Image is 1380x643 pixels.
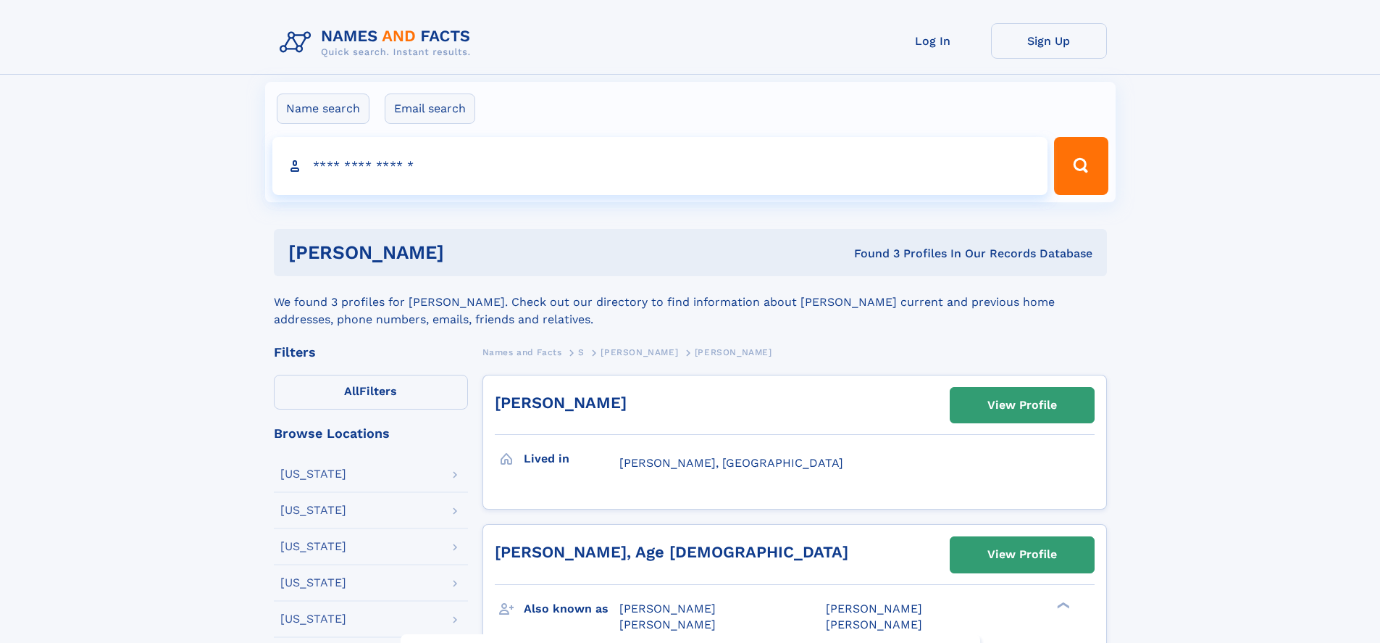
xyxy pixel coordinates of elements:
[274,346,468,359] div: Filters
[274,276,1107,328] div: We found 3 profiles for [PERSON_NAME]. Check out our directory to find information about [PERSON_...
[649,246,1092,262] div: Found 3 Profiles In Our Records Database
[277,94,369,124] label: Name search
[991,23,1107,59] a: Sign Up
[987,538,1057,571] div: View Profile
[524,597,619,621] h3: Also known as
[875,23,991,59] a: Log In
[950,537,1094,572] a: View Profile
[601,347,678,357] span: [PERSON_NAME]
[280,577,346,589] div: [US_STATE]
[288,244,649,262] h1: [PERSON_NAME]
[950,388,1094,423] a: View Profile
[280,505,346,516] div: [US_STATE]
[495,394,627,412] a: [PERSON_NAME]
[280,613,346,625] div: [US_STATE]
[826,602,922,615] span: [PERSON_NAME]
[524,447,619,471] h3: Lived in
[1053,600,1071,610] div: ❯
[987,389,1057,422] div: View Profile
[578,347,585,357] span: S
[578,343,585,361] a: S
[619,602,716,615] span: [PERSON_NAME]
[826,618,922,631] span: [PERSON_NAME]
[495,543,848,561] a: [PERSON_NAME], Age [DEMOGRAPHIC_DATA]
[272,137,1048,195] input: search input
[482,343,562,361] a: Names and Facts
[274,427,468,440] div: Browse Locations
[385,94,475,124] label: Email search
[695,347,772,357] span: [PERSON_NAME]
[619,456,843,470] span: [PERSON_NAME], [GEOGRAPHIC_DATA]
[344,384,359,398] span: All
[280,468,346,480] div: [US_STATE]
[1054,137,1108,195] button: Search Button
[619,618,716,631] span: [PERSON_NAME]
[274,375,468,410] label: Filters
[274,23,482,62] img: Logo Names and Facts
[280,541,346,552] div: [US_STATE]
[601,343,678,361] a: [PERSON_NAME]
